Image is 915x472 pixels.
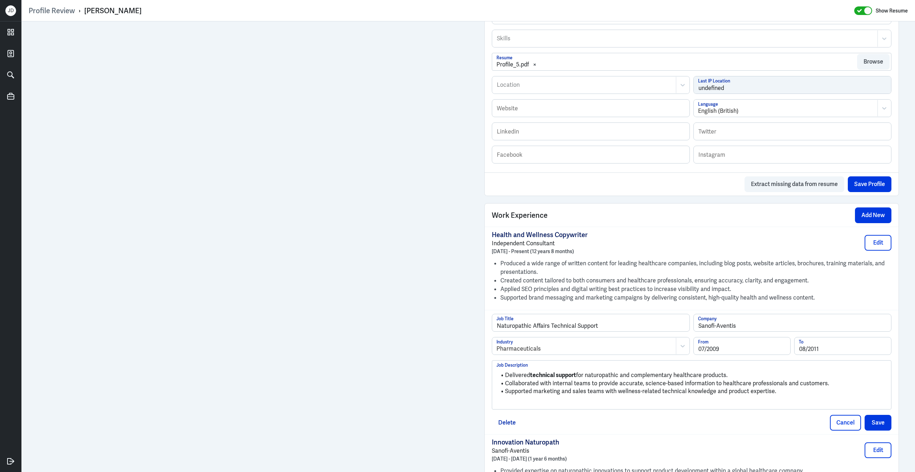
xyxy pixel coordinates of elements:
button: Delete [492,415,522,431]
p: Health and Wellness Copywriter [492,231,588,239]
p: Innovation Naturopath [492,438,567,447]
div: J D [5,5,16,16]
li: Collaborated with internal teams to provide accurate, science-based information to healthcare pro... [496,380,887,388]
button: Add New [855,207,891,223]
input: Linkedin [492,123,689,140]
input: Website [492,100,689,117]
input: Twitter [694,123,891,140]
input: Job Title [492,314,689,331]
a: Profile Review [29,6,75,15]
label: Show Resume [876,6,908,15]
button: Extract missing data from resume [745,176,844,192]
input: Company [694,314,891,331]
button: Edit [865,442,891,458]
button: Cancel [830,415,861,431]
p: [DATE] - Present (12 years 8 months) [492,248,588,255]
p: Independent Consultant [492,239,588,248]
input: Facebook [492,146,689,163]
li: Created content tailored to both consumers and healthcare professionals, ensuring accuracy, clari... [500,276,891,285]
p: › [75,6,84,15]
input: Instagram [694,146,891,163]
button: Edit [865,235,891,251]
iframe: https://ppcdn.hiredigital.com/register/8a853ac9/resumes/570347081/Profile_5.pdf?Expires=175706715... [38,29,452,465]
li: Supported brand messaging and marketing campaigns by delivering consistent, high-quality health a... [500,293,891,302]
li: Supported marketing and sales teams with wellness-related technical knowledge and product expertise. [496,387,887,396]
li: Applied SEO principles and digital writing best practices to increase visibility and impact. [500,285,891,293]
input: From [694,337,790,355]
span: Work Experience [492,210,548,221]
li: Delivered for naturopathic and complementary healthcare products. [496,371,887,380]
div: Profile_5.pdf [496,60,529,69]
button: Browse [857,54,890,70]
p: [DATE] - [DATE] (1 year 6 months) [492,455,567,462]
button: Save [865,415,891,431]
button: Save Profile [848,176,891,192]
strong: technical support [530,371,576,379]
input: Last IP Location [694,76,891,94]
p: Sanofi-Aventis [492,447,567,455]
li: Produced a wide range of written content for leading healthcare companies, including blog posts, ... [500,259,891,276]
input: To [795,337,891,355]
div: [PERSON_NAME] [84,6,142,15]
